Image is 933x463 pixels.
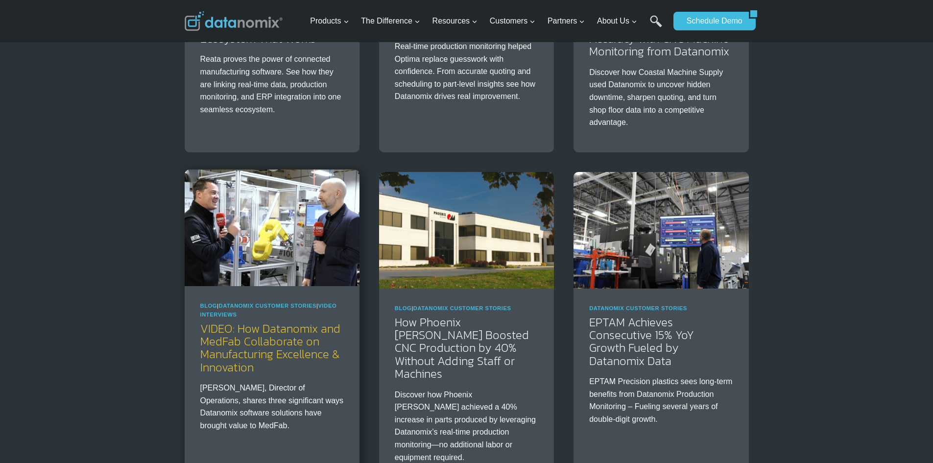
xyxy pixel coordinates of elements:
[200,320,340,376] a: VIDEO: How Datanomix and MedFab Collaborate on Manufacturing Excellence & Innovation
[185,170,359,286] img: Medfab Partners on G-Code Cloud Development
[395,314,529,383] a: How Phoenix [PERSON_NAME] Boosted CNC Production by 40% Without Adding Staff or Machines
[589,305,687,311] a: Datanomix Customer Stories
[548,15,585,27] span: Partners
[589,66,733,129] p: Discover how Coastal Machine Supply used Datanomix to uncover hidden downtime, sharpen quoting, a...
[490,15,535,27] span: Customers
[361,15,420,27] span: The Difference
[673,12,749,30] a: Schedule Demo
[650,15,662,37] a: Search
[413,305,511,311] a: Datanomix Customer Stories
[306,5,669,37] nav: Primary Navigation
[219,303,317,309] a: Datanomix Customer Stories
[574,172,748,289] img: EPTAM Achieves Consecutive 15% YoY Growth Fueled by Datanomix Data
[589,375,733,425] p: EPTAM Precision plastics sees long-term benefits from Datanomix Production Monitoring – Fueling s...
[200,53,344,116] p: Reata proves the power of connected manufacturing software. See how they are linking real-time da...
[200,382,344,432] p: [PERSON_NAME], Director of Operations, shares three significant ways Datanomix software solutions...
[395,40,538,103] p: Real-time production monitoring helped Optima replace guesswork with confidence. From accurate qu...
[185,11,283,31] img: Datanomix
[589,314,694,369] a: EPTAM Achieves Consecutive 15% YoY Growth Fueled by Datanomix Data
[200,303,217,309] a: Blog
[395,305,412,311] a: Blog
[379,172,554,289] img: Phoenix Mecano North America
[310,15,349,27] span: Products
[432,15,478,27] span: Resources
[395,305,511,311] span: |
[200,303,337,317] span: | |
[597,15,637,27] span: About Us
